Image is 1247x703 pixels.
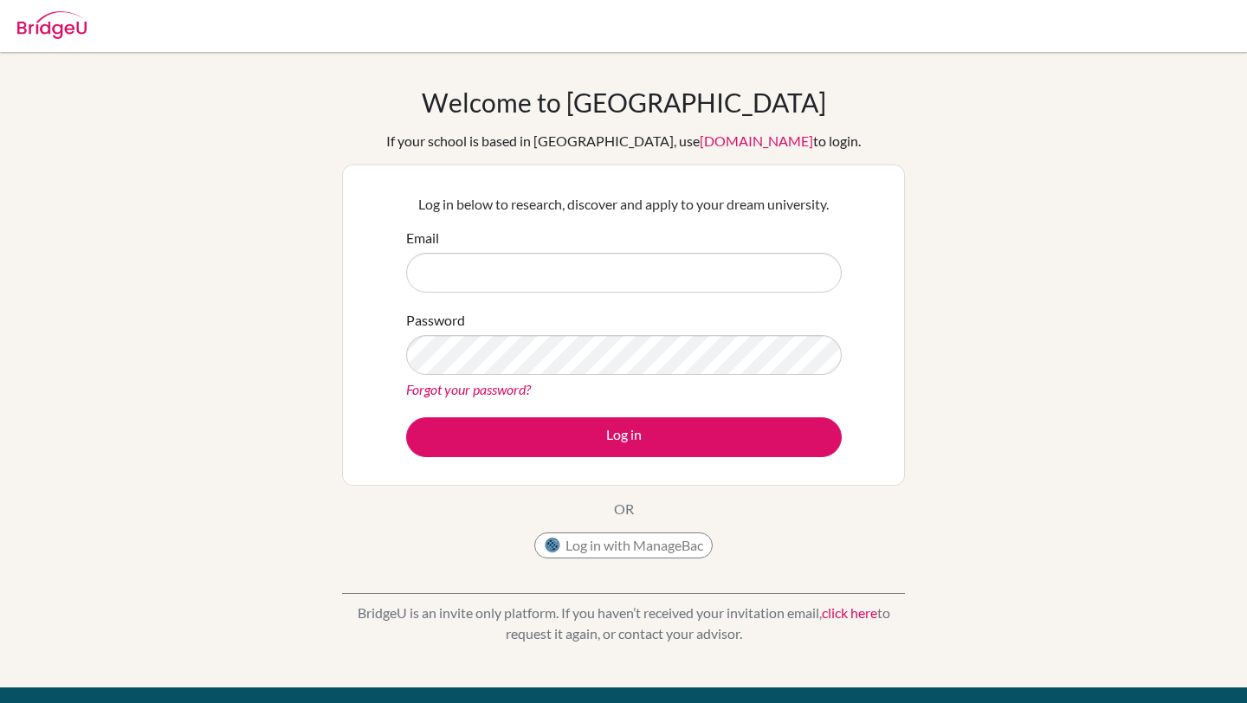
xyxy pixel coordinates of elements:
button: Log in with ManageBac [534,532,713,558]
a: [DOMAIN_NAME] [700,132,813,149]
h1: Welcome to [GEOGRAPHIC_DATA] [422,87,826,118]
a: click here [822,604,877,621]
p: BridgeU is an invite only platform. If you haven’t received your invitation email, to request it ... [342,603,905,644]
label: Password [406,310,465,331]
img: Bridge-U [17,11,87,39]
label: Email [406,228,439,248]
p: OR [614,499,634,519]
div: If your school is based in [GEOGRAPHIC_DATA], use to login. [386,131,861,152]
p: Log in below to research, discover and apply to your dream university. [406,194,842,215]
a: Forgot your password? [406,381,531,397]
button: Log in [406,417,842,457]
